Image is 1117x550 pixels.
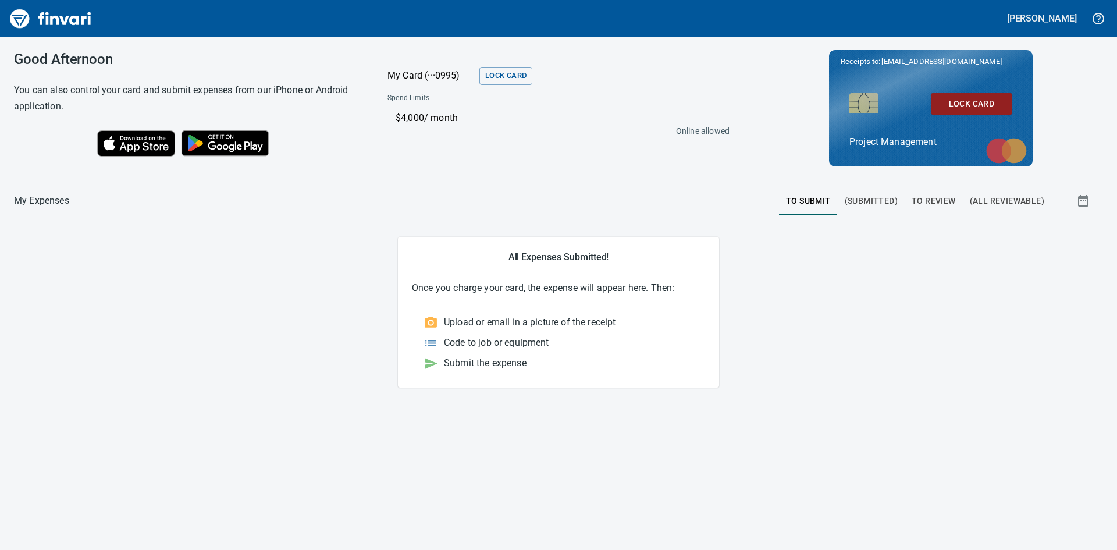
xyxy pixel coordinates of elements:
p: $4,000 / month [396,111,724,125]
img: mastercard.svg [980,132,1033,169]
span: Spend Limits [387,93,578,104]
p: Submit the expense [444,356,527,370]
span: [EMAIL_ADDRESS][DOMAIN_NAME] [880,56,1002,67]
nav: breadcrumb [14,194,69,208]
p: My Expenses [14,194,69,208]
span: To Review [912,194,956,208]
h5: [PERSON_NAME] [1007,12,1077,24]
h5: All Expenses Submitted! [412,251,705,263]
p: Project Management [849,135,1012,149]
p: Upload or email in a picture of the receipt [444,315,616,329]
img: Get it on Google Play [175,124,275,162]
button: Lock Card [479,67,532,85]
h3: Good Afternoon [14,51,358,68]
span: Lock Card [940,97,1003,111]
p: Online allowed [378,125,730,137]
span: Lock Card [485,69,527,83]
p: Receipts to: [841,56,1021,68]
button: Show transactions within a particular date range [1066,187,1103,215]
img: Download on the App Store [97,130,175,157]
span: (All Reviewable) [970,194,1044,208]
span: (Submitted) [845,194,898,208]
button: [PERSON_NAME] [1004,9,1080,27]
span: To Submit [786,194,831,208]
h6: You can also control your card and submit expenses from our iPhone or Android application. [14,82,358,115]
img: Finvari [7,5,94,33]
p: Once you charge your card, the expense will appear here. Then: [412,281,705,295]
p: My Card (···0995) [387,69,475,83]
button: Lock Card [931,93,1012,115]
p: Code to job or equipment [444,336,549,350]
